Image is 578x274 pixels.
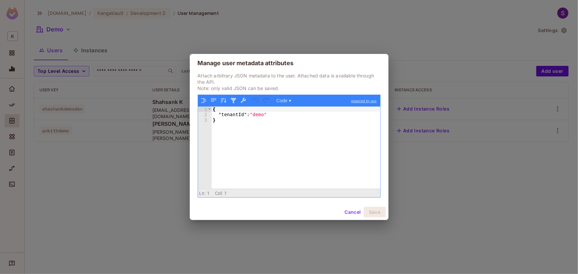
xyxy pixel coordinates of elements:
button: Cancel [342,207,363,217]
span: 1 [207,191,210,196]
button: Redo (Ctrl+Shift+Z) [262,96,270,105]
button: Undo last action (Ctrl+Z) [252,96,260,105]
span: Ln: [199,191,206,196]
div: 1 [198,107,212,112]
div: 3 [198,117,212,123]
button: Code ▾ [274,96,293,105]
span: 1 [224,191,227,196]
button: Format JSON data, with proper indentation and line feeds (Ctrl+I) [199,96,208,105]
h2: Manage user metadata attributes [190,54,389,72]
button: Filter, sort, or transform contents [229,96,238,105]
button: Compact JSON data, remove all whitespaces (Ctrl+Shift+I) [209,96,218,105]
p: Attach arbitrary JSON metadata to the user. Attached data is available through the API. Note: onl... [198,72,381,91]
button: Save [364,207,386,217]
button: Repair JSON: fix quotes and escape characters, remove comments and JSONP notation, turn JavaScrip... [239,96,248,105]
a: powered by ace [348,95,380,107]
span: Col: [215,191,223,196]
button: Sort contents [219,96,228,105]
div: 2 [198,112,212,117]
